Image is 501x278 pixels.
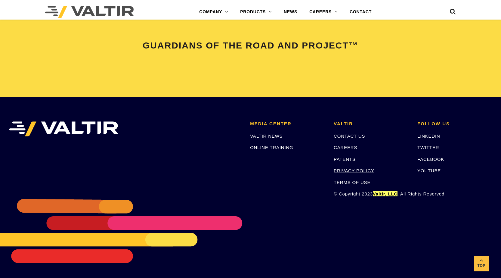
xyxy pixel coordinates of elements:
a: Top [474,256,489,271]
img: VALTIR [9,121,118,136]
a: TWITTER [417,145,439,150]
a: TERMS OF USE [334,180,370,185]
a: FACEBOOK [417,157,444,162]
em: Valtir, LLC [373,191,397,196]
a: ONLINE TRAINING [250,145,293,150]
a: CONTACT US [334,133,365,139]
img: Valtir [45,6,134,18]
h2: VALTIR [334,121,408,127]
a: VALTIR NEWS [250,133,283,139]
a: PRODUCTS [234,6,278,18]
a: CAREERS [303,6,344,18]
h2: FOLLOW US [417,121,492,127]
a: PATENTS [334,157,356,162]
p: © Copyright 2023 . All Rights Reserved. [334,190,408,197]
a: YOUTUBE [417,168,441,173]
h2: MEDIA CENTER [250,121,325,127]
span: Top [474,262,489,269]
a: COMPANY [193,6,234,18]
a: PRIVACY POLICY [334,168,374,173]
a: CAREERS [334,145,357,150]
a: NEWS [278,6,303,18]
a: LINKEDIN [417,133,440,139]
a: CONTACT [344,6,378,18]
span: GUARDIANS OF THE ROAD AND PROJECT™ [143,40,358,50]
